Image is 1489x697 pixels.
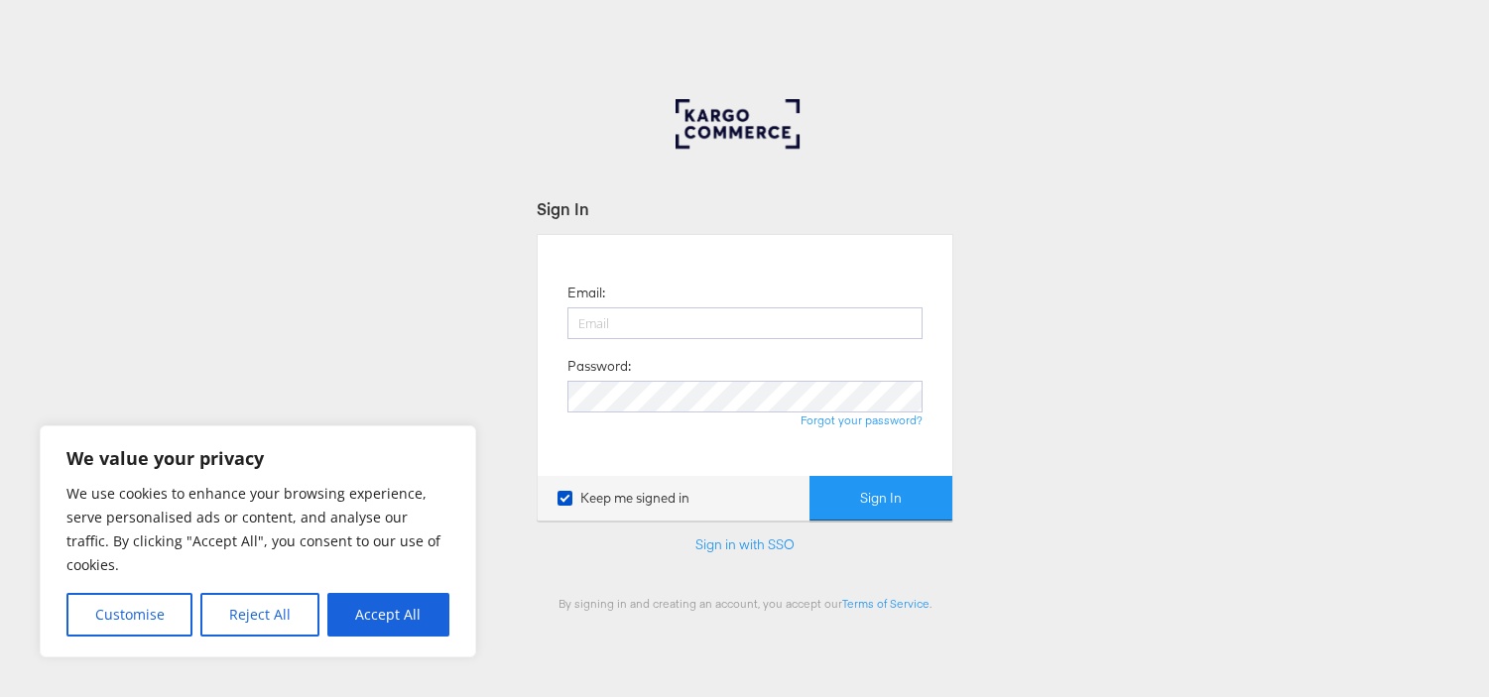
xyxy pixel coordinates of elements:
button: Customise [66,593,192,637]
p: We value your privacy [66,446,449,470]
button: Sign In [809,476,952,521]
p: We use cookies to enhance your browsing experience, serve personalised ads or content, and analys... [66,482,449,577]
label: Keep me signed in [558,489,689,508]
a: Terms of Service [842,596,930,611]
div: By signing in and creating an account, you accept our . [537,596,953,611]
a: Sign in with SSO [695,535,795,553]
label: Password: [567,357,631,376]
a: Forgot your password? [801,412,923,427]
div: Sign In [537,197,953,220]
label: Email: [567,284,605,302]
button: Accept All [327,593,449,637]
button: Reject All [200,593,318,637]
div: We value your privacy [40,425,476,657]
input: Email [567,307,923,339]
